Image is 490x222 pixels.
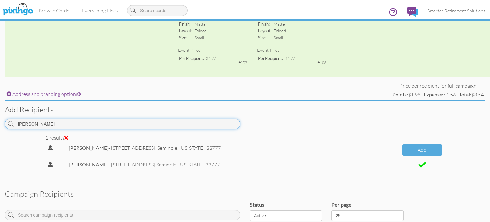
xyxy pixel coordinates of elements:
img: comments.svg [407,7,418,17]
div: 2 results [46,134,444,142]
span: Seminole, [156,161,220,168]
strong: Total: [459,91,471,97]
span: [US_STATE], [178,161,204,168]
input: Search cards [127,5,188,16]
input: Search campaign recipients [5,210,240,220]
td: $1.56 [422,89,457,100]
span: Address and branding options [12,91,81,97]
img: pixingo logo [1,2,35,18]
a: Browse Cards [34,3,77,19]
span: [STREET_ADDRESS], [111,145,156,151]
td: $1.98 [391,89,422,100]
strong: Expense: [424,91,443,97]
span: [STREET_ADDRESS] [111,161,155,168]
strong: [PERSON_NAME] [69,145,108,151]
a: Smarter Retirement Solutions [423,3,490,19]
td: $3.54 [457,89,485,100]
span: Seminole, [157,145,221,151]
span: 33777 [206,145,221,151]
button: Add [402,144,442,156]
span: - [69,145,110,151]
span: Smarter Retirement Solutions [427,8,485,13]
span: - [69,161,110,168]
strong: Points: [392,91,408,97]
span: [US_STATE], [179,145,205,151]
span: 33777 [205,161,220,168]
input: Search contact and group names [5,119,240,129]
label: Per page [331,201,352,209]
label: Status [250,201,264,209]
a: Everything Else [77,3,124,19]
h3: Campaign recipients [5,190,485,198]
td: Price per recipient for full campaign [391,82,485,89]
strong: [PERSON_NAME] [69,161,108,167]
h3: Add recipients [5,105,485,114]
